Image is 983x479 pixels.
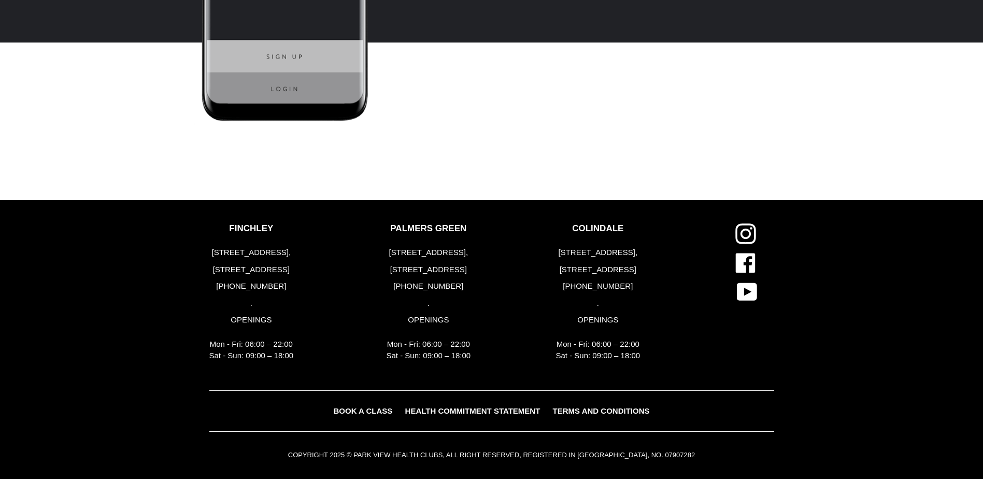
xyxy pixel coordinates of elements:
[209,339,294,362] p: Mon - Fri: 06:00 – 22:00 Sat - Sun: 09:00 – 18:00
[387,223,471,234] p: PALMERS GREEN
[556,339,640,362] p: Mon - Fri: 06:00 – 22:00 Sat - Sun: 09:00 – 18:00
[387,264,471,276] p: [STREET_ADDRESS]
[328,404,397,419] a: BOOK A CLASS
[556,223,640,234] p: COLINDALE
[548,404,655,419] a: TERMS AND CONDITIONS
[556,298,640,309] p: .
[209,264,294,276] p: [STREET_ADDRESS]
[405,406,540,415] span: HEALTH COMMITMENT STATEMENT
[387,298,471,309] p: .
[553,406,650,415] span: TERMS AND CONDITIONS
[209,247,294,259] p: [STREET_ADDRESS],
[387,339,471,362] p: Mon - Fri: 06:00 – 22:00 Sat - Sun: 09:00 – 18:00
[387,247,471,259] p: [STREET_ADDRESS],
[556,264,640,276] p: [STREET_ADDRESS]
[556,247,640,259] p: [STREET_ADDRESS],
[400,404,546,419] a: HEALTH COMMITMENT STATEMENT
[556,280,640,292] p: [PHONE_NUMBER]
[333,406,392,415] span: BOOK A CLASS
[209,223,294,234] p: FINCHLEY
[209,280,294,292] p: [PHONE_NUMBER]
[288,451,695,459] small: COPYRIGHT 2025 © PARK VIEW HEALTH CLUBS, ALL RIGHT RESERVED, REGISTERED IN [GEOGRAPHIC_DATA], NO....
[209,314,294,326] p: OPENINGS
[209,298,294,309] p: .
[387,314,471,326] p: OPENINGS
[556,314,640,326] p: OPENINGS
[387,280,471,292] p: [PHONE_NUMBER]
